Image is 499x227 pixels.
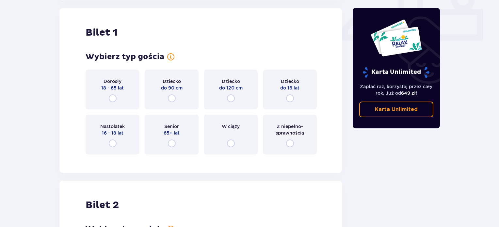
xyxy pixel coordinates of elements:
[86,199,119,211] h2: Bilet 2
[219,85,243,91] span: do 120 cm
[101,85,124,91] span: 18 - 65 lat
[86,52,164,62] h3: Wybierz typ gościa
[281,78,299,85] span: Dziecko
[102,130,123,136] span: 16 - 18 lat
[222,78,240,85] span: Dziecko
[161,85,183,91] span: do 90 cm
[164,123,179,130] span: Senior
[86,26,118,39] h2: Bilet 1
[104,78,121,85] span: Dorosły
[359,102,434,117] a: Karta Unlimited
[375,106,418,113] p: Karta Unlimited
[362,67,430,78] p: Karta Unlimited
[164,130,180,136] span: 65+ lat
[222,123,240,130] span: W ciąży
[280,85,299,91] span: do 16 lat
[359,83,434,96] p: Zapłać raz, korzystaj przez cały rok. Już od !
[269,123,311,136] span: Z niepełno­sprawnością
[370,19,422,57] img: Dwie karty całoroczne do Suntago z napisem 'UNLIMITED RELAX', na białym tle z tropikalnymi liśćmi...
[401,90,416,96] span: 649 zł
[100,123,125,130] span: Nastolatek
[163,78,181,85] span: Dziecko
